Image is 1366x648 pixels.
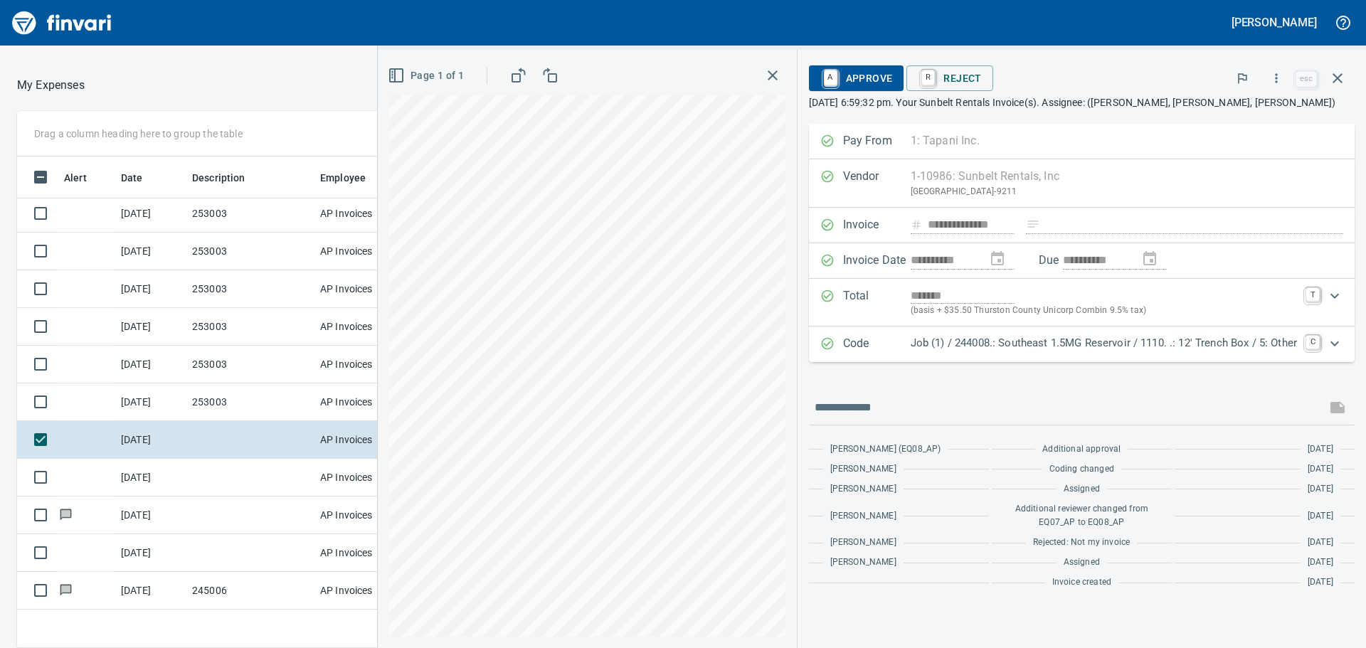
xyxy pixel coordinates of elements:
span: [PERSON_NAME] [830,462,896,477]
td: [DATE] [115,534,186,572]
td: 253003 [186,270,314,308]
span: [PERSON_NAME] [830,536,896,550]
span: Page 1 of 1 [391,67,464,85]
p: Code [843,335,911,354]
h5: [PERSON_NAME] [1232,15,1317,30]
td: [DATE] [115,233,186,270]
a: A [824,70,837,85]
td: 253003 [186,308,314,346]
p: Total [843,287,911,318]
td: [DATE] [115,496,186,534]
td: [DATE] [115,459,186,496]
span: [DATE] [1308,509,1333,524]
span: [PERSON_NAME] (EQ08_AP) [830,442,941,457]
td: 253003 [186,233,314,270]
span: [DATE] [1308,462,1333,477]
td: AP Invoices [314,308,421,346]
td: [DATE] [115,346,186,383]
div: Expand [809,326,1355,362]
td: AP Invoices [314,572,421,610]
p: [DATE] 6:59:32 pm. Your Sunbelt Rentals Invoice(s). Assignee: ([PERSON_NAME], [PERSON_NAME], [PER... [809,95,1355,110]
a: esc [1296,71,1317,87]
a: T [1306,287,1320,302]
span: Employee [320,169,384,186]
span: Close invoice [1292,61,1355,95]
td: [DATE] [115,383,186,421]
td: 253003 [186,195,314,233]
a: R [921,70,935,85]
td: [DATE] [115,270,186,308]
td: AP Invoices [314,233,421,270]
span: Invoice created [1052,575,1112,590]
span: Additional approval [1042,442,1121,457]
td: AP Invoices [314,195,421,233]
td: 245006 [186,572,314,610]
td: AP Invoices [314,383,421,421]
img: Finvari [9,6,115,40]
div: Expand [809,279,1355,326]
span: Alert [64,169,105,186]
p: (basis + $35.50 Thurston County Unicorp Combin 9.5% tax) [911,304,1297,318]
nav: breadcrumb [17,77,85,94]
td: 253003 [186,383,314,421]
a: C [1306,335,1320,349]
button: AApprove [809,65,904,91]
button: More [1261,63,1292,94]
p: Drag a column heading here to group the table [34,127,243,141]
span: [PERSON_NAME] [830,556,896,570]
span: Description [192,169,264,186]
span: Alert [64,169,87,186]
td: AP Invoices [314,459,421,496]
td: AP Invoices [314,534,421,572]
span: This records your message into the invoice and notifies anyone mentioned [1320,391,1355,425]
span: Has messages [58,585,73,595]
span: Has messages [58,510,73,519]
span: [DATE] [1308,442,1333,457]
button: RReject [906,65,992,91]
span: Date [121,169,162,186]
span: [PERSON_NAME] [830,509,896,524]
td: 253003 [186,346,314,383]
td: AP Invoices [314,346,421,383]
span: Date [121,169,143,186]
span: Additional reviewer changed from EQ07_AP to EQ08_AP [999,502,1165,531]
span: Rejected: Not my invoice [1033,536,1130,550]
span: Assigned [1064,482,1100,496]
button: [PERSON_NAME] [1228,11,1320,33]
td: [DATE] [115,421,186,459]
span: [DATE] [1308,536,1333,550]
span: Assigned [1064,556,1100,570]
p: My Expenses [17,77,85,94]
span: [PERSON_NAME] [830,482,896,496]
span: Description [192,169,245,186]
p: Job (1) / 244008.: Southeast 1.5MG Reservoir / 1110. .: 12' Trench Box / 5: Other [911,335,1297,351]
span: Reject [918,66,981,90]
span: [DATE] [1308,556,1333,570]
span: Coding changed [1049,462,1114,477]
td: AP Invoices [314,421,421,459]
span: Approve [820,66,893,90]
td: [DATE] [115,572,186,610]
td: [DATE] [115,195,186,233]
button: Flag [1227,63,1258,94]
span: Employee [320,169,366,186]
td: AP Invoices [314,496,421,534]
span: [DATE] [1308,575,1333,590]
button: Page 1 of 1 [385,63,470,89]
td: [DATE] [115,308,186,346]
td: AP Invoices [314,270,421,308]
span: [DATE] [1308,482,1333,496]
